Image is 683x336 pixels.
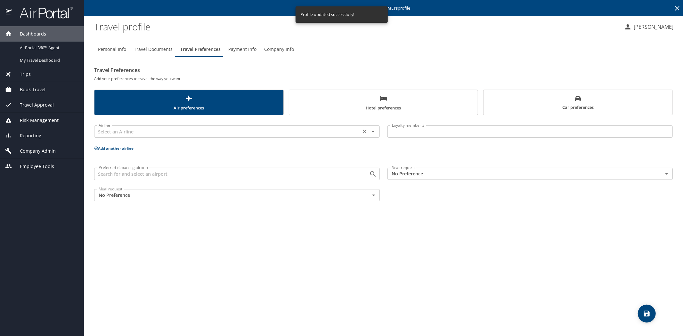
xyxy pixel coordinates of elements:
span: Company Info [264,45,294,53]
span: Trips [12,71,31,78]
span: Hotel preferences [293,95,474,112]
span: Travel Approval [12,101,54,108]
p: Editing profile [86,6,681,10]
span: Travel Documents [134,45,173,53]
span: Dashboards [12,30,46,37]
button: Open [369,127,378,136]
span: Employee Tools [12,163,54,170]
h6: Add your preferences to travel the way you want [94,75,673,82]
input: Search for and select an airport [96,170,359,178]
button: save [638,305,656,323]
p: [PERSON_NAME] [632,23,673,31]
span: Payment Info [228,45,256,53]
div: scrollable force tabs example [94,90,673,115]
button: [PERSON_NAME] [622,21,676,33]
img: icon-airportal.png [6,6,12,19]
div: Profile updated successfully! [301,8,354,21]
span: My Travel Dashboard [20,57,76,63]
button: Add another airline [94,146,134,151]
h2: Travel Preferences [94,65,673,75]
span: Car preferences [487,95,669,111]
div: Profile [94,42,673,57]
button: Clear [360,127,369,136]
span: Air preferences [98,95,280,112]
span: AirPortal 360™ Agent [20,45,76,51]
div: No Preference [94,189,380,201]
span: Travel Preferences [180,45,221,53]
span: Book Travel [12,86,45,93]
span: Company Admin [12,148,56,155]
span: Risk Management [12,117,59,124]
h1: Travel profile [94,17,619,36]
div: No Preference [387,168,673,180]
span: Personal Info [98,45,126,53]
img: airportal-logo.png [12,6,73,19]
span: Reporting [12,132,41,139]
button: Open [369,170,378,179]
input: Select an Airline [96,127,359,136]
